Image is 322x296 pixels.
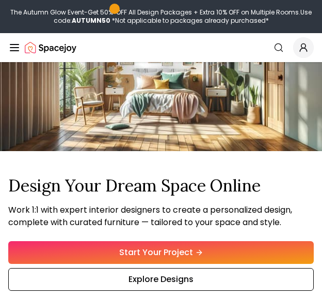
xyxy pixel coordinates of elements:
a: Start Your Project [8,241,314,264]
a: Explore Designs [8,268,314,291]
p: Work 1:1 with expert interior designers to create a personalized design, complete with curated fu... [8,204,314,229]
img: Spacejoy Logo [25,37,76,58]
h1: Design Your Dream Space Online [8,176,314,196]
b: AUTUMN50 [72,16,110,25]
span: Use code: [54,8,312,25]
span: *Not applicable to packages already purchased* [110,16,269,25]
div: The Autumn Glow Event-Get 50% OFF All Design Packages + Extra 10% OFF on Multiple Rooms. [4,8,318,25]
nav: Global [8,33,314,62]
a: Spacejoy [25,37,76,58]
